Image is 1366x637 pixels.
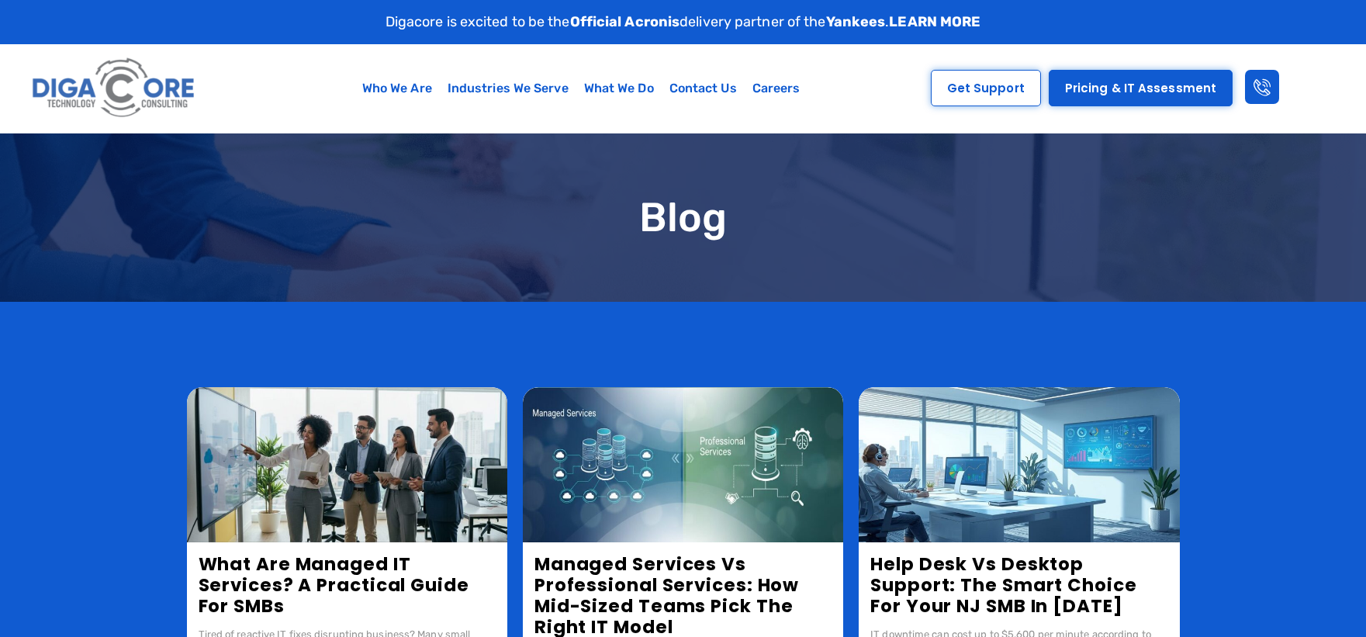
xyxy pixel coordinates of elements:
[28,52,200,125] img: Digacore logo 1
[1049,70,1233,106] a: Pricing & IT Assessment
[745,71,808,106] a: Careers
[523,387,843,542] img: managed services vs professional services
[662,71,745,106] a: Contact Us
[1065,82,1216,94] span: Pricing & IT Assessment
[859,387,1179,542] img: help desk vs desktop support
[440,71,576,106] a: Industries We Serve
[931,70,1041,106] a: Get Support
[576,71,662,106] a: What We Do
[354,71,440,106] a: Who We Are
[386,12,981,33] p: Digacore is excited to be the delivery partner of the .
[889,13,980,30] a: LEARN MORE
[870,552,1137,618] a: Help Desk vs Desktop Support: The Smart Choice for Your NJ SMB in [DATE]
[187,387,507,542] img: What Are Managed IT Services
[187,196,1180,240] h1: Blog
[570,13,680,30] strong: Official Acronis
[947,82,1025,94] span: Get Support
[271,71,892,106] nav: Menu
[826,13,886,30] strong: Yankees
[199,552,469,618] a: What Are Managed IT Services? A Practical Guide for SMBs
